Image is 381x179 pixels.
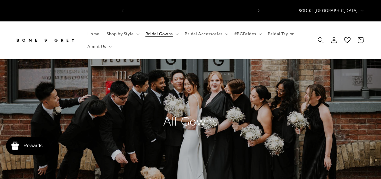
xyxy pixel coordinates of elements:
a: Bridal Try-on [264,27,298,40]
button: Previous announcement [116,5,129,16]
button: SGD $ | [GEOGRAPHIC_DATA] [295,5,366,16]
button: Next announcement [252,5,265,16]
summary: Bridal Gowns [142,27,181,40]
span: SGD $ | [GEOGRAPHIC_DATA] [299,8,358,14]
span: Bridal Gowns [145,31,173,37]
summary: #BGBrides [231,27,264,40]
a: Bone and Grey Bridal [13,31,78,49]
span: Home [87,31,99,37]
summary: Shop by Style [103,27,142,40]
span: Bridal Accessories [185,31,223,37]
span: Shop by Style [107,31,134,37]
h2: All Gowns [133,113,248,129]
summary: About Us [84,40,114,53]
a: Home [84,27,103,40]
div: Rewards [23,143,42,149]
summary: Search [314,34,327,47]
span: About Us [87,44,106,49]
span: #BGBrides [234,31,256,37]
img: Bone and Grey Bridal [15,34,75,47]
span: Bridal Try-on [268,31,295,37]
summary: Bridal Accessories [181,27,231,40]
